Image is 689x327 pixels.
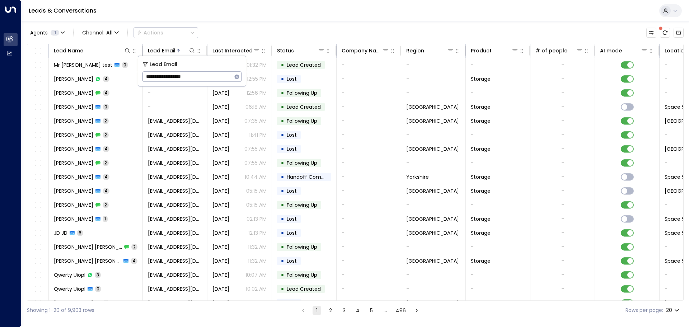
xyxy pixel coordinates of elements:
div: Location [665,46,687,55]
span: Charlotte Henry [54,215,93,223]
div: Last Interacted [212,46,253,55]
span: Storage [471,257,491,265]
div: - [561,173,564,181]
span: Lost [287,215,297,223]
div: Showing 1-20 of 9,903 rows [27,307,94,314]
span: Jonathan Robinson [54,103,93,111]
span: Aug 15, 2025 [212,187,229,195]
div: - [561,229,564,237]
span: All [106,30,113,36]
span: 1 [51,30,59,36]
span: Birmingham [406,117,459,125]
td: - [337,128,401,142]
span: 00akhilkumar00@gmail.com [148,117,202,125]
td: - [337,114,401,128]
td: - [337,226,401,240]
span: Toggle select row [33,229,42,238]
p: 12:13 PM [248,229,267,237]
div: Region [406,46,454,55]
span: 0 [95,286,101,292]
td: - [401,156,466,170]
label: Rows per page: [625,307,663,314]
span: Following Up [287,117,317,125]
span: Akhil Kumar [54,131,93,139]
div: • [281,255,284,267]
span: 1217@Ukr.net [148,229,202,237]
span: Toggle select row [33,61,42,70]
span: Toggle select row [33,173,42,182]
span: Qwerty Uiopl [54,271,85,279]
div: - [561,117,564,125]
div: - [561,299,564,307]
span: Lead Created [287,285,321,293]
span: Toggle select row [33,201,42,210]
span: 4 [103,174,109,180]
td: - [143,86,207,100]
p: 06:18 AM [245,103,267,111]
div: Status [277,46,325,55]
span: Mitchell Ford [54,159,93,167]
span: Lost [287,145,297,153]
div: • [281,101,284,113]
td: - [337,212,401,226]
span: Jul 27, 2025 [212,89,229,97]
div: • [281,185,284,197]
td: - [466,86,530,100]
td: - [337,72,401,86]
p: 11:32 AM [248,257,267,265]
span: Lost [287,229,297,237]
div: # of people [535,46,567,55]
span: George Koulouris [54,89,93,97]
span: Toggle select row [33,271,42,280]
p: 07:15 AM [246,299,267,307]
div: • [281,59,284,71]
div: AI mode [600,46,622,55]
span: Toggle select row [33,215,42,224]
span: Aug 05, 2025 [212,299,229,307]
span: London [406,257,459,265]
div: - [561,243,564,251]
button: Archived Leads [674,28,684,38]
span: Toggle select row [33,257,42,266]
span: Lost [287,75,297,83]
div: Product [471,46,492,55]
span: Leo Nolan [54,201,93,209]
div: AI mode [600,46,648,55]
a: Leads & Conversations [29,6,97,15]
span: Akhil Kumar [54,117,93,125]
div: - [561,103,564,111]
td: - [466,240,530,254]
span: Toggle select row [33,145,42,154]
td: - [337,170,401,184]
span: Storage [471,187,491,195]
span: Aug 18, 2025 [212,117,229,125]
span: Aug 05, 2025 [212,159,229,167]
span: London [406,103,459,111]
span: 4 [103,146,109,152]
span: Jack Brown [54,173,93,181]
div: Company Name [342,46,382,55]
td: - [337,268,401,282]
div: • [281,241,284,253]
span: Leo Nolan [54,187,93,195]
td: - [466,156,530,170]
span: Surrey [406,215,459,223]
span: Toggle select row [33,103,42,112]
span: Following Up [287,201,317,209]
div: … [381,306,389,315]
span: Toggle select row [33,117,42,126]
span: 4 [131,258,137,264]
span: Storage [471,75,491,83]
span: Aug 08, 2025 [212,145,229,153]
td: - [337,184,401,198]
button: Go to page 496 [394,306,407,315]
div: • [281,73,284,85]
span: 1 [103,216,108,222]
span: Mr test test [54,61,112,69]
span: Jul 03, 2025 [212,271,229,279]
span: 2 [103,160,109,166]
div: Lead Email [148,46,175,55]
span: There are new threads available. Refresh the grid to view the latest updates. [660,28,670,38]
div: • [281,269,284,281]
span: Storage [471,145,491,153]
